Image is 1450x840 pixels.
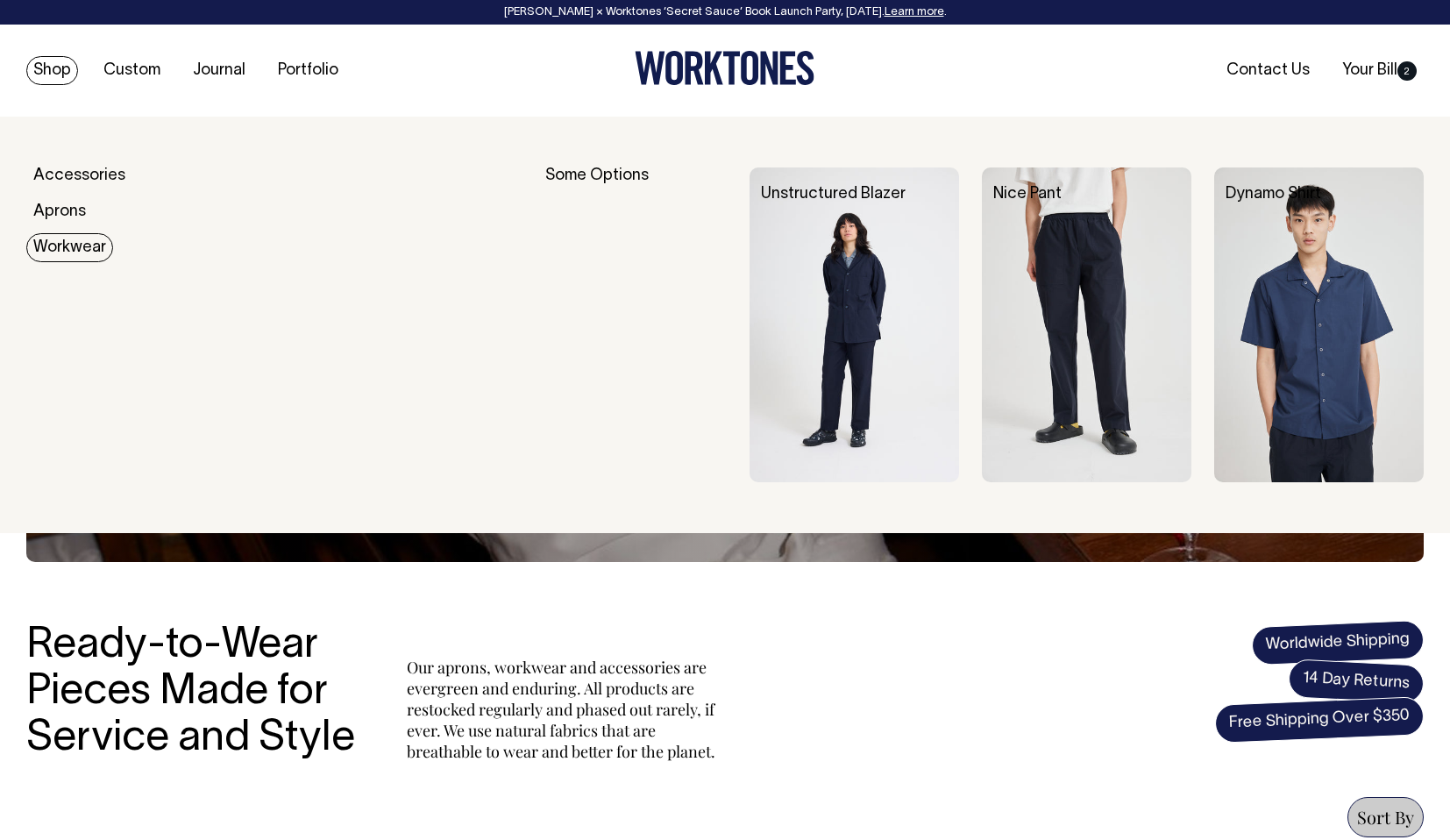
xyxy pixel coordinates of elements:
[993,187,1062,202] a: Nice Pant
[885,7,944,18] a: Learn more
[186,56,252,85] a: Journal
[26,56,78,85] a: Shop
[761,187,906,202] a: Unstructured Blazer
[26,233,113,262] a: Workwear
[96,56,167,85] a: Custom
[407,657,722,762] p: Our aprons, workwear and accessories are evergreen and enduring. All products are restocked regul...
[1335,56,1424,85] a: Your Bill2
[1226,187,1321,202] a: Dynamo Shirt
[26,623,368,762] h3: Ready-to-Wear Pieces Made for Service and Style
[1251,620,1425,666] span: Worldwide Shipping
[1357,805,1414,829] span: Sort By
[545,167,727,482] div: Some Options
[1214,167,1424,482] img: Dynamo Shirt
[26,161,132,190] a: Accessories
[1219,56,1317,85] a: Contact Us
[1397,61,1417,81] span: 2
[271,56,345,85] a: Portfolio
[26,197,93,226] a: Aprons
[18,6,1432,18] div: [PERSON_NAME] × Worktones ‘Secret Sauce’ Book Launch Party, [DATE]. .
[750,167,959,482] img: Unstructured Blazer
[982,167,1191,482] img: Nice Pant
[1288,658,1425,704] span: 14 Day Returns
[1214,696,1425,744] span: Free Shipping Over $350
